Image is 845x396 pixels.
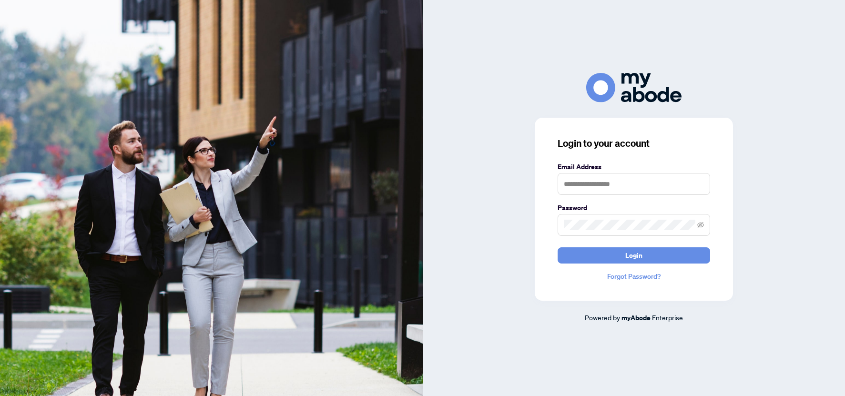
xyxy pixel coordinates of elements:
h3: Login to your account [558,137,710,150]
span: Enterprise [652,313,683,322]
button: Login [558,247,710,264]
span: Powered by [585,313,620,322]
a: Forgot Password? [558,271,710,282]
img: ma-logo [586,73,682,102]
label: Password [558,203,710,213]
span: Login [625,248,642,263]
label: Email Address [558,162,710,172]
a: myAbode [621,313,651,323]
span: eye-invisible [697,222,704,228]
